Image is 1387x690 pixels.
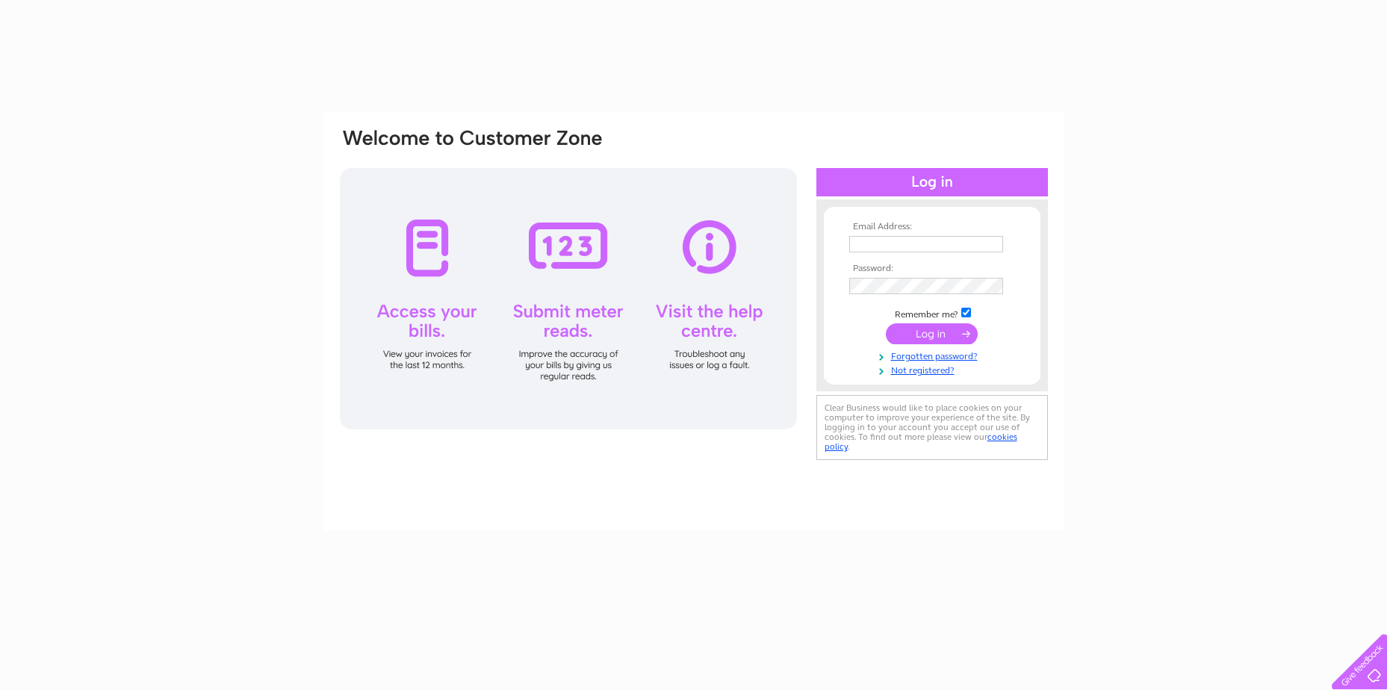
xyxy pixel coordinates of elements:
a: Not registered? [849,362,1019,376]
th: Email Address: [845,222,1019,232]
th: Password: [845,264,1019,274]
a: cookies policy [825,432,1017,452]
td: Remember me? [845,305,1019,320]
div: Clear Business would like to place cookies on your computer to improve your experience of the sit... [816,395,1048,460]
input: Submit [886,323,978,344]
a: Forgotten password? [849,348,1019,362]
